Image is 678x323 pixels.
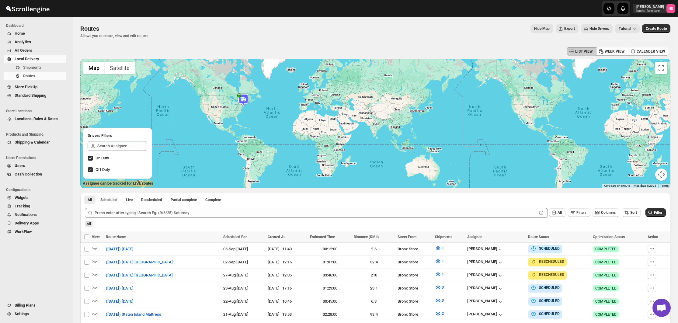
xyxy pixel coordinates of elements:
[106,311,161,318] span: ([DATE]) Staten Island Mattress
[660,184,669,187] a: Terms
[6,23,69,28] span: Dashboard
[80,25,99,32] span: Routes
[106,272,173,278] span: ([DATE]) [DATE] [GEOGRAPHIC_DATA]
[4,138,66,147] button: Shipping & Calendar
[310,298,350,304] div: 00:45:00
[595,299,617,304] span: COMPLETED
[15,212,37,217] span: Notifications
[636,9,664,13] p: basha-furniture
[82,180,102,188] img: Google
[23,74,35,78] span: Routes
[4,170,66,179] button: Cash Collection
[223,312,249,317] span: 21-Aug | [DATE]
[530,298,560,304] button: SCHEDULED
[354,259,394,265] div: 32.4
[4,193,66,202] button: Widgets
[268,246,306,252] div: [DATE] | 11:40
[102,310,165,319] button: ([DATE]) Staten Island Mattress
[15,204,30,208] span: Tracking
[102,244,137,254] button: ([DATE]) [DATE]
[4,301,66,310] button: Billing Plans
[102,283,137,293] button: ([DATE]) [DATE]
[268,311,306,318] div: [DATE] | 13:53
[467,246,503,252] button: [PERSON_NAME]
[4,219,66,227] button: Delivery Apps
[6,132,69,137] span: Products and Shipping
[15,303,36,307] span: Billing Plans
[595,273,617,278] span: COMPLETED
[4,29,66,38] button: Home
[398,311,431,318] div: Bronx Store
[467,286,503,292] div: [PERSON_NAME]
[6,109,69,113] span: Store Locations
[105,62,135,74] button: Show satellite imagery
[467,312,503,318] div: [PERSON_NAME]
[223,247,248,251] span: 06-Sep | [DATE]
[655,62,667,74] button: Toggle fullscreen view
[310,246,350,252] div: 00:12:00
[310,259,350,265] div: 01:07:00
[106,259,173,265] span: ([DATE]) [DATE] [GEOGRAPHIC_DATA]
[652,299,671,317] a: Open chat
[595,247,617,252] span: COMPLETED
[106,246,134,252] span: ([DATE]) [DATE]
[6,187,69,192] span: Configurations
[648,235,658,239] span: Action
[539,299,560,303] b: SCHEDULED
[556,24,579,33] button: Export
[530,285,560,291] button: SCHEDULED
[96,167,110,172] span: Off Duty
[642,24,670,33] button: Create Route
[82,180,102,188] a: Open this area in Google Maps (opens a new window)
[633,4,676,13] button: User menu
[645,208,666,217] button: Filter
[84,196,96,204] button: All routes
[4,115,66,123] button: Locations, Rules & Rates
[5,1,50,16] img: ScrollEngine
[467,273,503,279] button: [PERSON_NAME]
[106,285,134,291] span: ([DATE]) [DATE]
[558,210,562,215] span: All
[467,299,503,305] button: [PERSON_NAME]
[442,311,444,316] span: 2
[549,208,565,217] button: All
[354,246,394,252] div: 2.6
[15,172,42,176] span: Cash Collection
[126,197,133,202] span: Live
[15,311,29,316] span: Settings
[619,26,631,31] span: Tutorial
[398,298,431,304] div: Bronx Store
[581,24,613,33] button: Hide Drivers
[87,222,91,226] span: All
[106,235,126,239] span: Route Name
[354,272,394,278] div: 210
[622,208,641,217] button: Sort
[354,285,394,291] div: 23.1
[268,235,285,239] span: Created At
[354,311,394,318] div: 93.4
[530,272,564,278] button: RESCHEDULED
[596,47,628,56] button: WEEK VIEW
[6,155,69,160] span: Users Permissions
[83,180,153,186] label: Assignee can be tracked for LIVE routes
[4,72,66,80] button: Routes
[595,312,617,317] span: COMPLETED
[637,49,665,54] span: CALENDER VIEW
[106,298,134,304] span: ([DATE]) [DATE]
[4,202,66,210] button: Tracking
[100,197,117,202] span: Scheduled
[539,246,560,251] b: SCHEDULED
[442,272,444,276] span: 1
[102,257,176,267] button: ([DATE]) [DATE] [GEOGRAPHIC_DATA]
[534,26,550,31] span: Hide Map
[4,161,66,170] button: Users
[88,133,147,139] h2: Drivers Filters
[567,47,596,56] button: LIST VIEW
[223,273,249,277] span: 27-Aug | [DATE]
[15,221,39,225] span: Delivery Apps
[630,210,637,215] span: Sort
[539,286,560,290] b: SCHEDULED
